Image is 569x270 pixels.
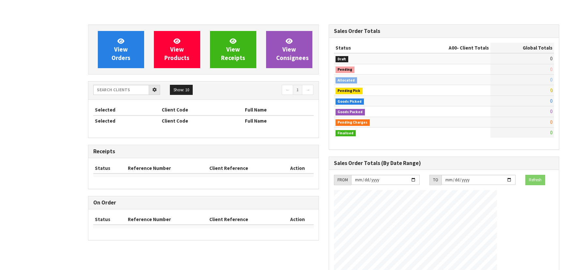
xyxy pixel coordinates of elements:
a: ViewReceipts [210,31,256,68]
span: 0 [550,108,552,114]
th: - Client Totals [407,43,490,53]
a: 1 [293,85,302,95]
span: Allocated [336,77,357,84]
th: Global Totals [490,43,554,53]
span: 0 [550,119,552,125]
th: Action [282,163,313,173]
span: 0 [550,66,552,72]
span: 0 [550,87,552,93]
th: Selected [93,105,160,115]
a: ViewConsignees [266,31,312,68]
h3: Sales Order Totals [334,28,554,34]
span: 0 [550,129,552,136]
a: → [302,85,313,95]
span: 0 [550,55,552,62]
h3: Sales Order Totals (By Date Range) [334,160,554,166]
span: Pending Pick [336,88,363,94]
span: View Consignees [276,37,309,62]
span: Draft [336,56,349,63]
th: Client Reference [208,214,282,225]
span: A00 [449,45,457,51]
span: Goods Picked [336,98,364,105]
span: 0 [550,98,552,104]
th: Client Code [160,115,243,126]
input: Search clients [93,85,149,95]
span: View Receipts [221,37,245,62]
span: Pending [336,67,355,73]
span: Finalised [336,130,356,137]
div: FROM [334,175,351,185]
a: ViewOrders [98,31,144,68]
th: Reference Number [126,163,208,173]
th: Status [334,43,407,53]
th: Full Name [243,115,314,126]
span: Pending Charges [336,119,370,126]
button: Show: 10 [170,85,193,95]
span: Goods Packed [336,109,365,115]
th: Action [282,214,313,225]
th: Reference Number [126,214,208,225]
a: ViewProducts [154,31,200,68]
th: Client Code [160,105,243,115]
th: Full Name [243,105,314,115]
button: Refresh [525,175,545,185]
span: 0 [550,77,552,83]
a: ← [282,85,293,95]
h3: On Order [93,200,314,206]
h3: Receipts [93,148,314,155]
th: Client Reference [208,163,282,173]
nav: Page navigation [208,85,314,96]
th: Selected [93,115,160,126]
span: View Orders [112,37,130,62]
div: TO [429,175,442,185]
th: Status [93,214,126,225]
th: Status [93,163,126,173]
span: View Products [164,37,189,62]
